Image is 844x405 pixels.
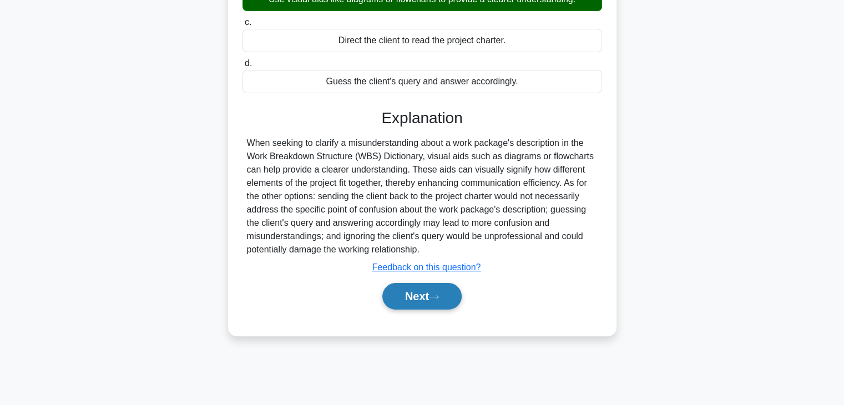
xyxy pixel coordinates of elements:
[249,109,595,128] h3: Explanation
[242,70,602,93] div: Guess the client's query and answer accordingly.
[382,283,462,310] button: Next
[242,29,602,52] div: Direct the client to read the project charter.
[247,136,598,256] div: When seeking to clarify a misunderstanding about a work package's description in the Work Breakdo...
[372,262,481,272] a: Feedback on this question?
[245,58,252,68] span: d.
[245,17,251,27] span: c.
